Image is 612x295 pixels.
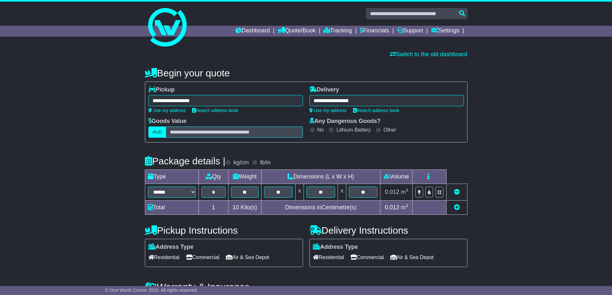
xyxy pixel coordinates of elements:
[380,170,412,184] td: Volume
[309,225,467,236] h4: Delivery Instructions
[192,108,238,113] a: Search address book
[233,159,249,166] label: kg/cm
[145,201,199,215] td: Total
[261,201,380,215] td: Dimensions in Centimetre(s)
[105,288,198,293] span: © One World Courier 2025. All rights reserved.
[401,204,408,211] span: m
[360,26,389,37] a: Financials
[397,26,423,37] a: Support
[313,252,344,262] span: Residential
[338,184,346,201] td: x
[226,252,269,262] span: Air & Sea Depot
[454,189,460,195] a: Remove this item
[148,126,166,138] label: AUD
[233,204,239,211] span: 10
[336,127,371,133] label: Lithium Battery
[309,86,339,93] label: Delivery
[145,68,467,78] h4: Begin your quote
[353,108,399,113] a: Search address book
[406,188,408,193] sup: 3
[145,225,303,236] h4: Pickup Instructions
[384,127,396,133] label: Other
[390,252,434,262] span: Air & Sea Depot
[145,156,226,166] h4: Package details |
[309,108,347,113] a: Use my address
[278,26,315,37] a: Quote/Book
[148,118,187,125] label: Goods Value
[228,201,262,215] td: Kilo(s)
[385,189,399,195] span: 0.012
[261,170,380,184] td: Dimensions (L x W x H)
[390,51,467,57] a: Switch to the old dashboard
[186,252,219,262] span: Commercial
[309,118,381,125] label: Any Dangerous Goods?
[313,244,358,251] label: Address Type
[295,184,304,201] td: x
[148,108,186,113] a: Use my address
[148,252,180,262] span: Residential
[454,204,460,211] a: Add new item
[406,203,408,208] sup: 3
[317,127,324,133] label: No
[260,159,271,166] label: lb/in
[350,252,384,262] span: Commercial
[148,244,194,251] label: Address Type
[431,26,459,37] a: Settings
[145,170,199,184] td: Type
[148,86,175,93] label: Pickup
[199,201,228,215] td: 1
[199,170,228,184] td: Qty
[385,204,399,211] span: 0.012
[401,189,408,195] span: m
[228,170,262,184] td: Weight
[324,26,352,37] a: Tracking
[145,282,467,292] h4: Warranty & Insurance
[235,26,270,37] a: Dashboard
